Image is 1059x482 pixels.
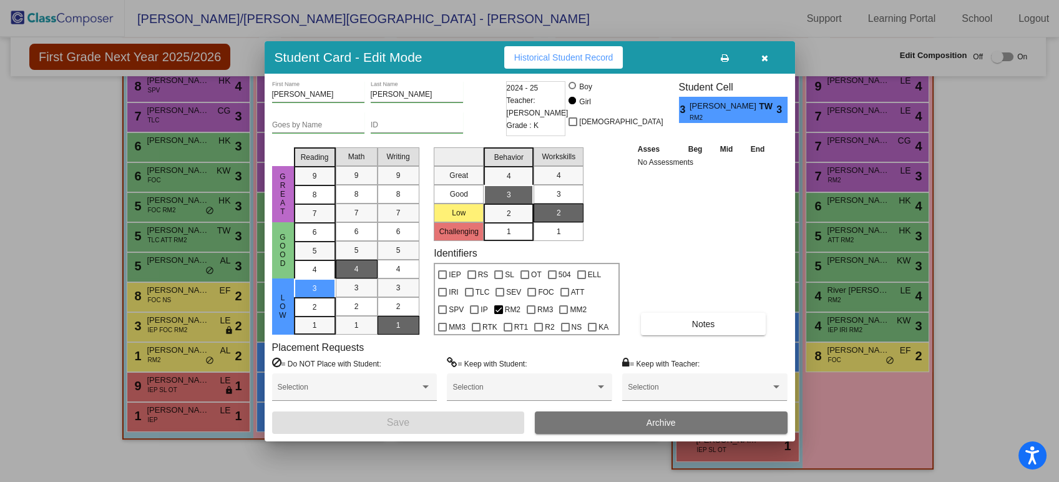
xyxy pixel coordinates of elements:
button: Historical Student Record [504,46,623,69]
td: No Assessments [635,156,774,169]
th: Asses [635,142,680,156]
span: 3 [313,283,317,294]
span: 9 [313,170,317,182]
span: 6 [396,226,401,237]
span: ATT [571,285,585,300]
span: ELL [588,267,601,282]
span: 4 [354,263,359,275]
span: 9 [354,170,359,181]
span: Low [277,293,288,320]
span: RT1 [514,320,528,335]
span: 1 [557,226,561,237]
span: 9 [396,170,401,181]
span: 1 [354,320,359,331]
span: KA [598,320,608,335]
span: 2 [396,301,401,312]
span: MM2 [570,302,587,317]
button: Notes [641,313,766,335]
span: IRI [449,285,458,300]
span: 3 [776,102,787,117]
span: NS [572,320,582,335]
span: FOC [538,285,554,300]
th: Mid [711,142,741,156]
input: goes by name [272,121,364,130]
span: RM2 [505,302,520,317]
span: RM3 [537,302,553,317]
span: 4 [396,263,401,275]
span: 3 [354,282,359,293]
span: 5 [313,245,317,257]
h3: Student Cell [679,81,788,93]
span: 1 [396,320,401,331]
button: Save [272,411,525,434]
span: 3 [557,189,561,200]
th: End [741,142,774,156]
span: IEP [449,267,461,282]
span: SL [505,267,514,282]
span: OT [531,267,542,282]
span: IP [481,302,487,317]
div: Boy [578,81,592,92]
span: RM2 [690,113,750,122]
label: Identifiers [434,247,477,259]
span: Math [348,151,365,162]
span: 6 [354,226,359,237]
span: Historical Student Record [514,52,613,62]
label: = Keep with Teacher: [622,357,700,370]
span: SEV [506,285,521,300]
span: 8 [354,189,359,200]
span: Notes [692,319,715,329]
span: Writing [386,151,409,162]
span: R2 [545,320,554,335]
span: 8 [396,189,401,200]
div: Girl [578,96,591,107]
span: 8 [313,189,317,200]
span: 6 [313,227,317,238]
span: 4 [557,170,561,181]
span: 7 [396,207,401,219]
span: Teacher: [PERSON_NAME] [507,94,569,119]
span: 4 [507,170,511,182]
label: = Keep with Student: [447,357,527,370]
label: = Do NOT Place with Student: [272,357,381,370]
span: SPV [449,302,464,317]
span: MM3 [449,320,466,335]
span: 7 [354,207,359,219]
label: Placement Requests [272,342,364,353]
span: TW [759,100,776,113]
span: TLC [476,285,490,300]
span: 5 [396,245,401,256]
span: RTK [482,320,497,335]
span: 2 [507,208,511,219]
span: 5 [354,245,359,256]
span: Reading [301,152,329,163]
th: Beg [679,142,711,156]
span: [PERSON_NAME] [690,100,759,113]
span: 7 [313,208,317,219]
span: Save [387,417,409,428]
span: [DEMOGRAPHIC_DATA] [579,114,663,129]
span: Good [277,233,288,268]
span: 504 [559,267,571,282]
span: 2 [313,302,317,313]
button: Archive [535,411,788,434]
span: 3 [679,102,690,117]
span: 3 [507,189,511,200]
span: Great [277,172,288,216]
span: 4 [313,264,317,275]
span: Archive [647,418,676,428]
span: 2 [557,207,561,219]
h3: Student Card - Edit Mode [275,49,422,65]
span: Grade : K [507,119,539,132]
span: Workskills [542,151,575,162]
span: 2 [354,301,359,312]
span: Behavior [494,152,524,163]
span: 1 [507,226,511,237]
span: 1 [313,320,317,331]
span: 2024 - 25 [507,82,539,94]
span: RS [478,267,489,282]
span: 3 [396,282,401,293]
